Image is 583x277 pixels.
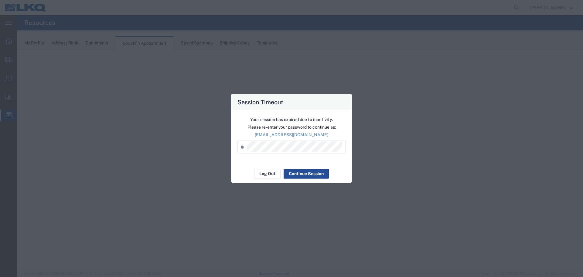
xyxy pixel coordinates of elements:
button: Log Out [254,169,281,178]
p: [EMAIL_ADDRESS][DOMAIN_NAME] [237,131,346,138]
p: Your session has expired due to inactivity. [237,116,346,123]
h4: Session Timeout [237,97,283,106]
p: Please re-enter your password to continue as: [237,124,346,130]
button: Continue Session [284,169,329,178]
